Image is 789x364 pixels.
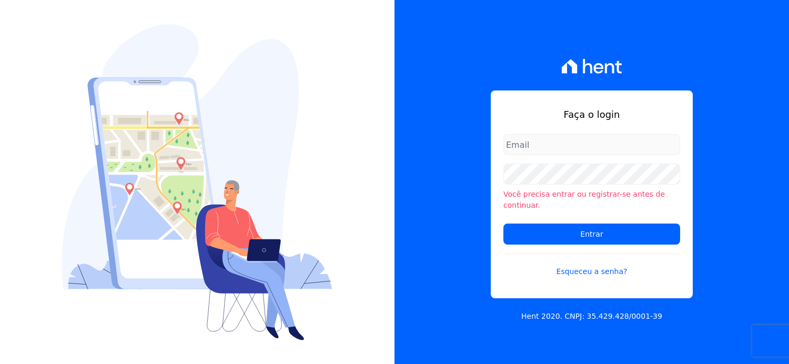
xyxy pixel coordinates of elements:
[503,224,680,245] input: Entrar
[503,253,680,277] a: Esqueceu a senha?
[62,24,332,340] img: Login
[521,311,662,322] p: Hent 2020. CNPJ: 35.429.428/0001-39
[503,134,680,155] input: Email
[503,107,680,122] h1: Faça o login
[503,189,680,211] li: Você precisa entrar ou registrar-se antes de continuar.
